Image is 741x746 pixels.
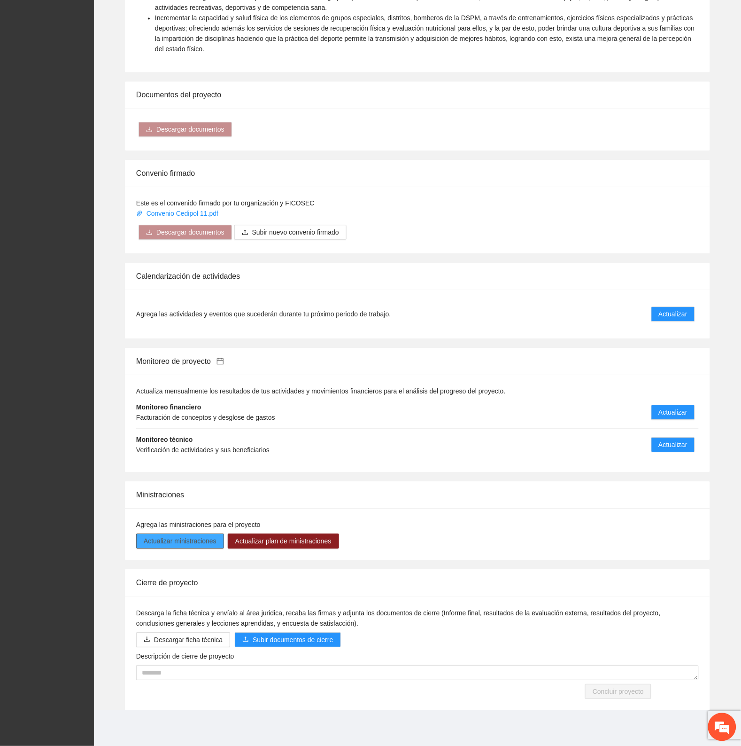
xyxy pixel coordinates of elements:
span: paper-clip [136,210,143,217]
div: 4:27 PM [26,68,171,97]
div: 4:35 PM [12,112,158,181]
button: Actualizar [651,405,695,420]
span: Facturación de conceptos y desglose de gastos [136,414,275,421]
span: download [146,229,153,236]
span: uploadSubir nuevo convenio firmado [234,228,347,236]
textarea: Descripción de cierre de proyecto [136,665,699,680]
div: Josselin Bravo [41,46,150,58]
span: Enviar mensaje de voz [148,285,158,295]
button: downloadDescargar ficha técnica [136,632,230,647]
a: downloadDescargar ficha técnica [136,636,230,644]
span: Actualizar [659,309,687,319]
label: Descripción de cierre de proyecto [136,651,234,661]
div: Convenio firmado [136,160,699,187]
span: Actualizar [659,440,687,450]
span: Actualizar [659,407,687,417]
span: Gracias, pasa bonita tarde, seguimos en contacto!! [32,72,165,94]
span: [PERSON_NAME], perdona me comenta mi compañero que el cambio quedaría [DATE] temprano... antes de... [19,116,151,178]
span: Adjuntar un archivo [162,285,172,295]
span: Agrega las ministraciones para el proyecto [136,521,261,528]
strong: Monitoreo técnico [136,436,193,443]
a: Actualizar ministraciones [136,537,224,545]
span: Verificación de actividades y sus beneficiarios [136,446,270,454]
div: Monitoreo de proyecto [136,348,699,375]
div: Calendarización de actividades [136,263,699,290]
div: Cierre de proyecto [136,569,699,596]
div: Ministraciones [136,481,699,508]
button: uploadSubir documentos de cierre [235,632,340,647]
span: download [144,636,150,644]
strong: Monitoreo financiero [136,403,201,411]
span: Finalizar chat [161,262,171,270]
button: Concluir proyecto [585,684,651,699]
span: Agrega las actividades y eventos que sucederán durante tu próximo periodo de trabajo. [136,309,391,319]
button: uploadSubir nuevo convenio firmado [234,225,347,240]
a: Convenio Cedipol 11.pdf [136,210,220,217]
button: downloadDescargar documentos [139,122,232,137]
a: calendar [211,357,224,365]
button: Actualizar [651,306,695,322]
span: upload [242,229,248,236]
textarea: Escriba su mensaje y pulse “Intro” [5,274,179,307]
span: Actualiza mensualmente los resultados de tus actividades y movimientos financieros para el anális... [136,387,506,395]
span: Incrementar la capacidad y salud física de los elementos de grupos especiales, distritos, bombero... [155,14,695,53]
a: Actualizar plan de ministraciones [228,537,339,545]
span: Muchas gracias [PERSON_NAME] [19,243,127,253]
span: Este es el convenido firmado por tu organización y FICOSEC [136,199,315,207]
span: calendar [216,357,224,365]
button: downloadDescargar documentos [139,225,232,240]
div: Documentos del proyecto [136,81,699,108]
div: [PERSON_NAME] [16,187,167,194]
em: Slightly smiling face [66,82,77,93]
div: [PERSON_NAME] [16,103,171,110]
div: 5:14 PM [26,196,171,224]
span: Actualizar plan de ministraciones [235,536,332,546]
button: Actualizar [651,437,695,452]
span: Subir nuevo convenio firmado [252,227,339,237]
span: Más acciones [149,262,156,270]
span: Descarga la ficha técnica y envíalo al área juridica, recaba las firmas y adjunta los documentos ... [136,609,661,627]
span: Descargar documentos [156,124,224,134]
span: Actualizar ministraciones [144,536,216,546]
span: Descargar documentos [156,227,224,237]
span: Descargar ficha técnica [154,635,223,645]
span: download [146,126,153,133]
span: uploadSubir documentos de cierre [235,636,340,644]
div: 5:39 PM [12,239,134,257]
button: Actualizar plan de ministraciones [228,534,339,549]
button: Actualizar ministraciones [136,534,224,549]
div: [PERSON_NAME] [16,230,171,237]
div: Minimizar ventana de chat en vivo [154,5,177,27]
span: Perdón ya no vi tu mensaje, esta bien [DATE] a esa hora.. gracias por su apoyo! [32,200,165,220]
